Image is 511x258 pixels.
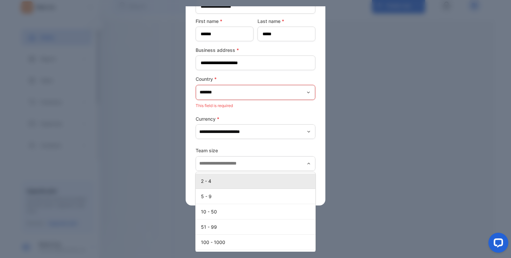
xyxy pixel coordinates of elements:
label: Country [196,75,315,82]
p: 2 - 4 [201,178,313,185]
label: Currency [196,115,315,122]
label: Team size [196,147,315,154]
label: Last name [257,18,315,25]
p: 100 - 1000 [201,239,313,246]
iframe: LiveChat chat widget [483,230,511,258]
label: First name [196,18,254,25]
p: 10 - 50 [201,208,313,215]
p: 5 - 9 [201,193,313,200]
p: 51 - 99 [201,223,313,230]
label: Business address [196,47,315,54]
p: This field is required [196,101,315,110]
